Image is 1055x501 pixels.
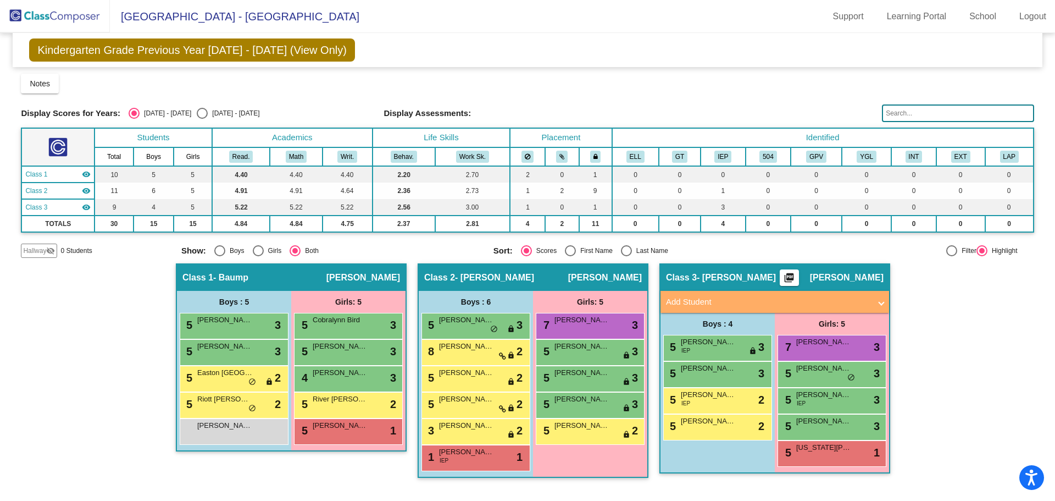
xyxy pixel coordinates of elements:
[985,166,1034,183] td: 0
[323,183,373,199] td: 4.64
[313,315,368,326] span: Cobralynn Bird
[697,272,776,283] span: - [PERSON_NAME]
[1000,151,1019,163] button: LAP
[623,378,630,387] span: lock
[21,166,95,183] td: Jodi Baump - Baump
[21,216,95,232] td: TOTALS
[507,325,515,334] span: lock
[847,373,855,382] span: do_not_disturb_alt
[576,246,613,256] div: First Name
[456,151,489,163] button: Work Sk.
[936,183,985,199] td: 0
[507,378,515,387] span: lock
[390,422,396,439] span: 1
[425,398,434,410] span: 5
[373,128,510,147] th: Life Skills
[612,166,659,183] td: 0
[95,199,134,216] td: 9
[632,422,638,439] span: 2
[985,199,1034,216] td: 0
[701,147,745,166] th: Individualized Education Plan
[554,367,609,378] span: [PERSON_NAME]
[270,183,322,199] td: 4.91
[197,315,252,326] span: [PERSON_NAME]
[517,422,523,439] span: 2
[541,398,549,410] span: 5
[857,151,876,163] button: YGL
[746,166,791,183] td: 0
[568,272,642,283] span: [PERSON_NAME]
[554,394,609,405] span: [PERSON_NAME]
[510,216,545,232] td: 4
[299,425,308,437] span: 5
[299,319,308,331] span: 5
[960,8,1005,25] a: School
[623,431,630,439] span: lock
[197,341,252,352] span: [PERSON_NAME]
[248,378,256,387] span: do_not_disturb_alt
[782,341,791,353] span: 7
[134,199,174,216] td: 4
[780,269,799,286] button: Print Students Details
[701,166,745,183] td: 0
[985,147,1034,166] th: LAP
[746,183,791,199] td: 0
[1010,8,1055,25] a: Logout
[30,79,50,88] span: Notes
[554,315,609,326] span: [PERSON_NAME]
[95,183,134,199] td: 11
[579,147,612,166] th: Keep with teacher
[782,394,791,406] span: 5
[23,246,46,256] span: Hallway
[184,319,192,331] span: 5
[517,317,523,333] span: 3
[681,399,690,408] span: IEP
[95,147,134,166] th: Total
[626,151,645,163] button: ELL
[987,246,1018,256] div: Highlight
[701,183,745,199] td: 1
[810,272,884,283] span: [PERSON_NAME]
[174,183,212,199] td: 5
[791,199,842,216] td: 0
[806,151,826,163] button: GPV
[782,420,791,432] span: 5
[270,199,322,216] td: 5.22
[782,367,791,379] span: 5
[796,337,851,348] span: [PERSON_NAME]
[681,346,690,355] span: IEP
[213,272,248,283] span: - Baump
[46,246,55,255] mat-icon: visibility_off
[796,442,851,453] span: [US_STATE][PERSON_NAME]
[541,372,549,384] span: 5
[842,166,891,183] td: 0
[874,444,880,461] span: 1
[891,183,936,199] td: 0
[632,343,638,360] span: 3
[797,399,806,408] span: IEP
[545,166,579,183] td: 0
[384,108,471,118] span: Display Assessments:
[545,216,579,232] td: 2
[782,272,796,288] mat-icon: picture_as_pdf
[177,291,291,313] div: Boys : 5
[313,394,368,405] span: River [PERSON_NAME]
[181,246,206,256] span: Show:
[541,425,549,437] span: 5
[612,216,659,232] td: 0
[746,216,791,232] td: 0
[439,420,494,431] span: [PERSON_NAME]
[286,151,307,163] button: Math
[197,394,252,405] span: Riott [PERSON_NAME]
[842,183,891,199] td: 0
[212,183,270,199] td: 4.91
[878,8,956,25] a: Learning Portal
[532,246,557,256] div: Scores
[25,169,47,179] span: Class 1
[270,216,322,232] td: 4.84
[554,420,609,431] span: [PERSON_NAME]
[842,216,891,232] td: 0
[313,420,368,431] span: [PERSON_NAME]
[666,272,697,283] span: Class 3
[510,147,545,166] th: Keep away students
